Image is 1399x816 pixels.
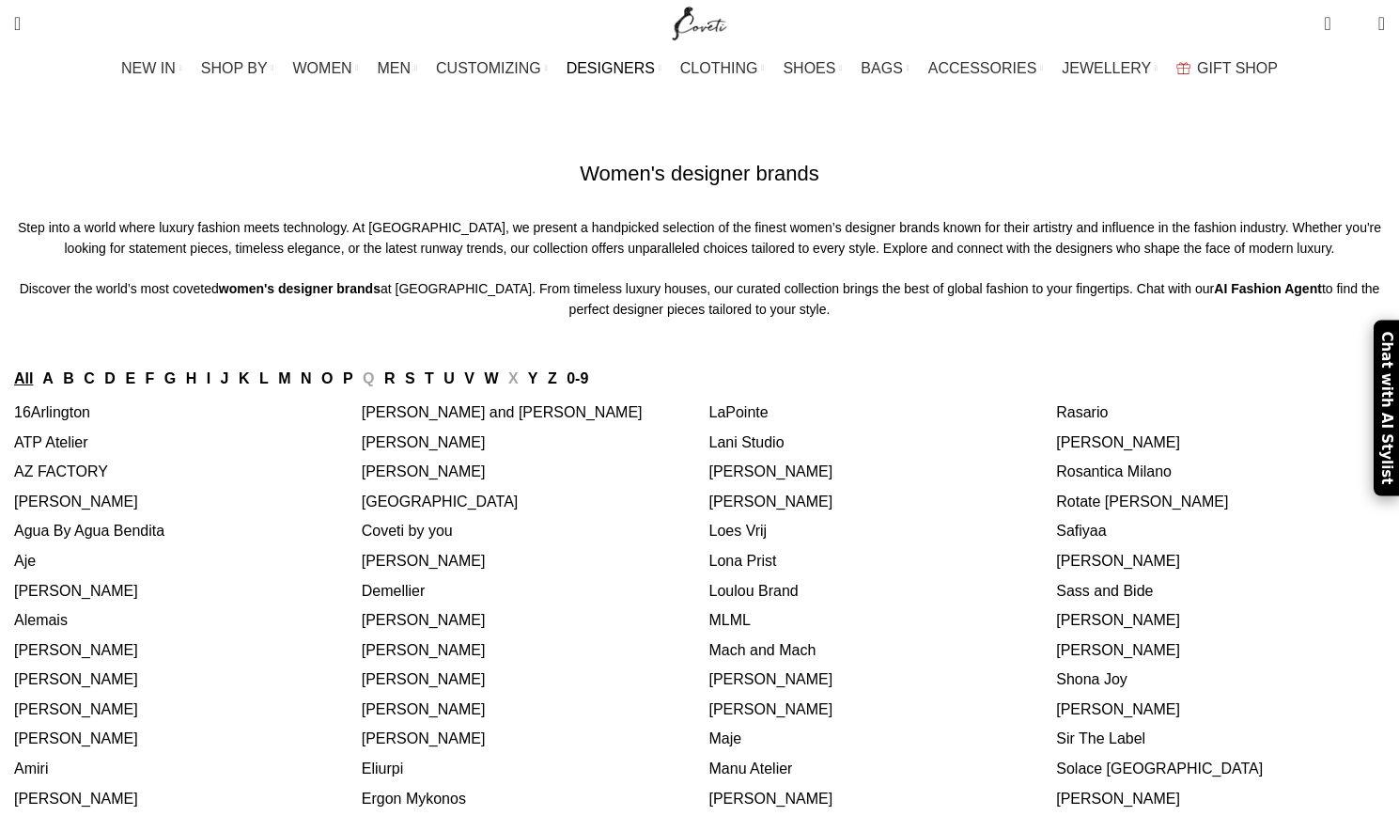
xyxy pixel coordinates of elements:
a: [PERSON_NAME] [14,494,138,510]
a: Search [5,5,30,42]
a: [PERSON_NAME] [14,642,138,658]
a: 16Arlington [14,404,90,420]
a: [PERSON_NAME] [362,434,486,450]
span: 0 [1349,19,1363,33]
a: JEWELLERY [1062,50,1158,87]
a: L [259,370,269,386]
span: GIFT SHOP [1197,59,1278,77]
a: Aje [14,553,36,569]
a: H [186,370,197,386]
a: W [484,370,498,386]
a: DESIGNERS [567,50,661,87]
a: Safiyaa [1056,523,1106,539]
a: All [14,370,33,386]
a: [PERSON_NAME] and [PERSON_NAME] [362,404,643,420]
a: CUSTOMIZING [436,50,548,87]
span: NEW IN [121,59,176,77]
a: Loes Vrij [709,523,768,539]
span: CLOTHING [680,59,758,77]
a: Ergon Mykonos [362,791,466,807]
a: LaPointe [709,404,769,420]
a: E [125,370,135,386]
a: WOMEN [293,50,359,87]
a: [GEOGRAPHIC_DATA] [362,494,519,510]
a: N [301,370,312,386]
a: Loulou Brand [709,583,799,599]
span: 0 [1326,9,1340,24]
a: [PERSON_NAME] [362,463,486,479]
a: [PERSON_NAME] [1056,791,1180,807]
a: [PERSON_NAME] [1056,612,1180,628]
a: Rosantica Milano [1056,463,1172,479]
a: S [405,370,415,386]
a: GIFT SHOP [1176,50,1278,87]
a: MEN [378,50,417,87]
a: [PERSON_NAME] [14,730,138,746]
div: Main navigation [5,50,1394,87]
a: Manu Atelier [709,761,793,777]
a: [PERSON_NAME] [362,730,486,746]
a: [PERSON_NAME] [14,701,138,717]
a: P [343,370,353,386]
a: ACCESSORIES [928,50,1044,87]
a: Solace [GEOGRAPHIC_DATA] [1056,761,1263,777]
a: C [84,370,95,386]
a: ATP Atelier [14,434,88,450]
span: MEN [378,59,412,77]
a: [PERSON_NAME] [362,553,486,569]
a: [PERSON_NAME] [362,701,486,717]
a: [PERSON_NAME] [362,642,486,658]
a: AZ FACTORY [14,463,108,479]
a: [PERSON_NAME] [1056,553,1180,569]
a: J [221,370,229,386]
a: Shona Joy [1056,671,1127,687]
a: F [146,370,155,386]
a: 0-9 [567,370,588,386]
span: DESIGNERS [567,59,655,77]
a: [PERSON_NAME] [709,463,833,479]
a: Site logo [668,14,731,30]
a: B [63,370,74,386]
a: U [443,370,455,386]
a: Sass and Bide [1056,583,1153,599]
span: BAGS [861,59,902,77]
span: SHOES [783,59,835,77]
a: Demellier [362,583,426,599]
a: [PERSON_NAME] [709,791,833,807]
span: SHOP BY [201,59,268,77]
a: [PERSON_NAME] [362,671,486,687]
p: Discover the world’s most coveted at [GEOGRAPHIC_DATA]. From timeless luxury houses, our curated ... [14,278,1385,321]
a: Coveti by you [362,523,453,539]
strong: AI Fashion Agent [1214,281,1322,296]
a: R [384,370,396,386]
a: [PERSON_NAME] [1056,434,1180,450]
a: [PERSON_NAME] [14,583,138,599]
a: Sir The Label [1056,730,1145,746]
a: [PERSON_NAME] [1056,642,1180,658]
span: CUSTOMIZING [436,59,541,77]
a: [PERSON_NAME] [709,671,833,687]
a: CLOTHING [680,50,765,87]
a: V [464,370,474,386]
a: M [278,370,290,386]
span: JEWELLERY [1062,59,1151,77]
a: D [104,370,116,386]
a: A [42,370,54,386]
p: Step into a world where luxury fashion meets technology. At [GEOGRAPHIC_DATA], we present a handp... [14,217,1385,259]
a: [PERSON_NAME] [14,671,138,687]
a: K [239,370,250,386]
a: T [425,370,434,386]
div: My Wishlist [1345,5,1364,42]
a: Lani Studio [709,434,785,450]
a: Alemais [14,612,68,628]
span: WOMEN [293,59,352,77]
a: [PERSON_NAME] [14,791,138,807]
a: Z [548,370,557,386]
a: SHOES [783,50,842,87]
a: G [164,370,176,386]
a: Mach and Mach [709,642,816,658]
a: Y [528,370,538,386]
a: BAGS [861,50,909,87]
a: [PERSON_NAME] [709,701,833,717]
span: X [508,370,519,386]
